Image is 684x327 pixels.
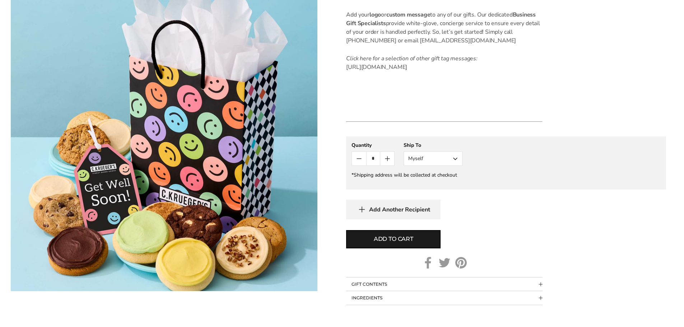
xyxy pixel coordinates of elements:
[346,200,441,219] button: Add Another Recipient
[366,152,380,165] input: Quantity
[346,277,543,291] button: Collapsible block button
[404,151,462,166] button: Myself
[352,172,661,178] div: *Shipping address will be collected at checkout
[346,63,407,71] span: [URL][DOMAIN_NAME]
[455,257,467,268] a: Pinterest
[404,142,462,149] div: Ship To
[346,291,543,305] button: Collapsible block button
[346,136,666,190] gfm-form: New recipient
[352,152,366,165] button: Count minus
[346,11,540,45] span: Add your or to any of our gifts. Our dedicated provide white-glove, concierge service to ensure e...
[6,300,74,321] iframe: Sign Up via Text for Offers
[380,152,394,165] button: Count plus
[422,257,434,268] a: Facebook
[346,55,478,62] em: Click here for a selection of other gift tag messages:
[352,142,395,149] div: Quantity
[346,11,536,27] strong: Business Gift Specialists
[374,235,413,243] span: Add to cart
[386,11,431,19] strong: custom message
[369,206,430,213] span: Add Another Recipient
[369,11,381,19] strong: logo
[346,230,441,248] button: Add to cart
[439,257,450,268] a: Twitter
